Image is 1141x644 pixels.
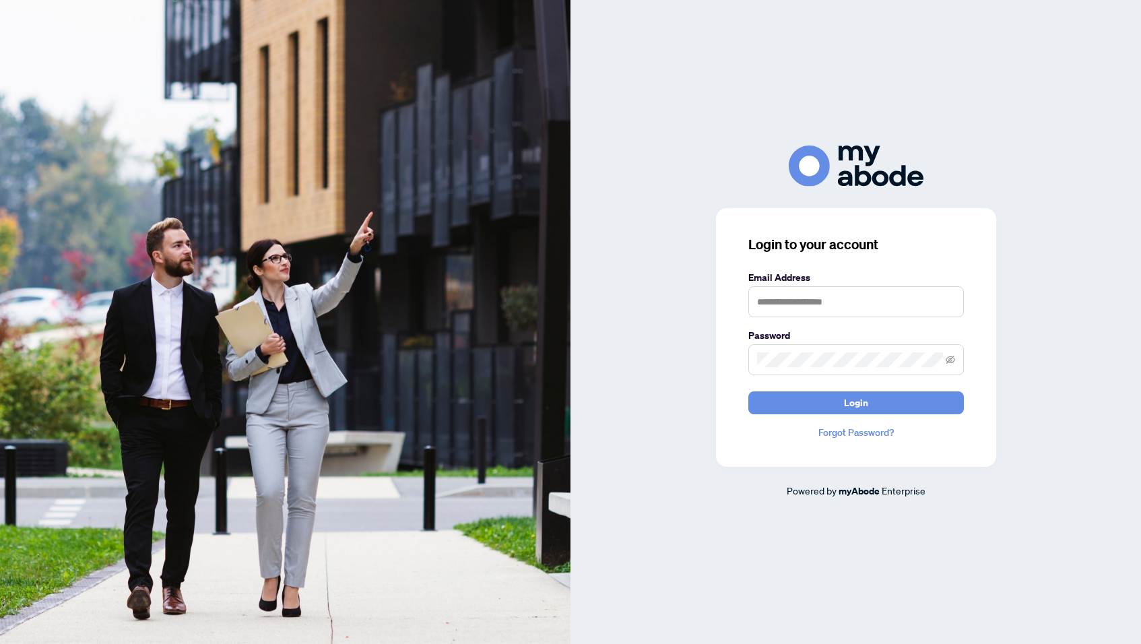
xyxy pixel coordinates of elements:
[748,270,964,285] label: Email Address
[946,355,955,364] span: eye-invisible
[748,391,964,414] button: Login
[748,328,964,343] label: Password
[839,484,880,498] a: myAbode
[882,484,925,496] span: Enterprise
[787,484,837,496] span: Powered by
[844,392,868,414] span: Login
[748,425,964,440] a: Forgot Password?
[748,235,964,254] h3: Login to your account
[789,146,923,187] img: ma-logo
